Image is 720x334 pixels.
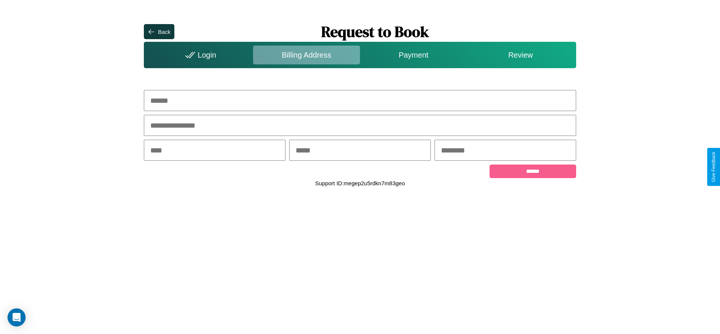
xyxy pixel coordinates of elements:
div: Billing Address [253,46,360,64]
h1: Request to Book [174,21,576,42]
div: Login [146,46,253,64]
div: Payment [360,46,467,64]
div: Back [158,29,170,35]
div: Give Feedback [711,152,716,182]
div: Review [467,46,574,64]
div: Open Intercom Messenger [8,308,26,326]
p: Support ID: megep2u5rdkn7m83geo [315,178,405,188]
button: Back [144,24,174,39]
